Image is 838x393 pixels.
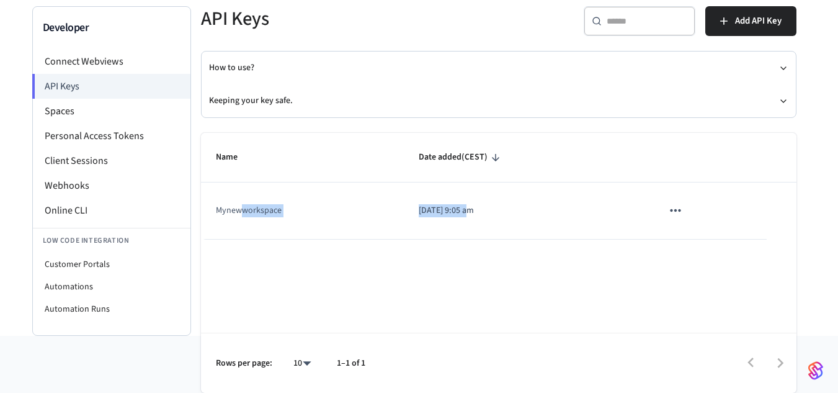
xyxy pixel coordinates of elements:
[735,13,782,29] span: Add API Key
[337,357,365,370] p: 1–1 of 1
[33,276,190,298] li: Automations
[201,6,491,32] h5: API Keys
[216,357,272,370] p: Rows per page:
[33,173,190,198] li: Webhooks
[33,228,190,253] li: Low Code Integration
[419,204,633,217] p: [DATE] 9:05 am
[33,49,190,74] li: Connect Webviews
[419,148,504,167] span: Date added(CEST)
[209,84,788,117] button: Keeping your key safe.
[216,148,254,167] span: Name
[209,52,788,84] button: How to use?
[705,6,796,36] button: Add API Key
[33,148,190,173] li: Client Sessions
[33,198,190,223] li: Online CLI
[808,361,823,381] img: SeamLogoGradient.69752ec5.svg
[201,133,796,240] table: sticky table
[33,298,190,320] li: Automation Runs
[201,183,404,239] td: Mynewworkspace
[32,74,190,99] li: API Keys
[43,19,181,37] h3: Developer
[33,124,190,148] li: Personal Access Tokens
[33,253,190,276] li: Customer Portals
[33,99,190,124] li: Spaces
[287,355,317,373] div: 10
